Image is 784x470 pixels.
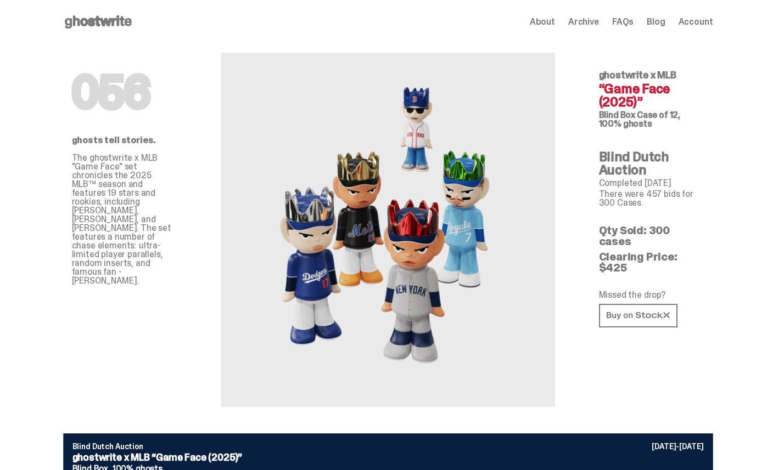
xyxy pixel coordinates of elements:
p: ghosts tell stories. [72,136,177,145]
p: Clearing Price: $425 [599,251,704,273]
span: Case of 12, 100% ghosts [599,109,681,129]
a: Archive [568,18,599,26]
a: About [530,18,555,26]
span: ghostwrite x MLB [599,69,676,82]
p: Missed the drop? [599,291,704,299]
h1: 056 [72,70,177,114]
p: Blind Dutch Auction [72,443,704,450]
h4: Blind Dutch Auction [599,150,704,177]
a: Blog [647,18,665,26]
a: Account [679,18,713,26]
p: The ghostwrite x MLB "Game Face" set chronicles the 2025 MLB™ season and features 19 stars and ro... [72,154,177,285]
p: There were 457 bids for 300 Cases. [599,190,704,207]
img: MLB&ldquo;Game Face (2025)&rdquo; [267,79,509,381]
p: Qty Sold: 300 cases [599,225,704,247]
span: Blind Box [599,109,636,121]
p: Completed [DATE] [599,179,704,188]
p: [DATE]-[DATE] [652,443,703,450]
h4: “Game Face (2025)” [599,82,704,109]
p: ghostwrite x MLB “Game Face (2025)” [72,452,704,462]
a: FAQs [612,18,634,26]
